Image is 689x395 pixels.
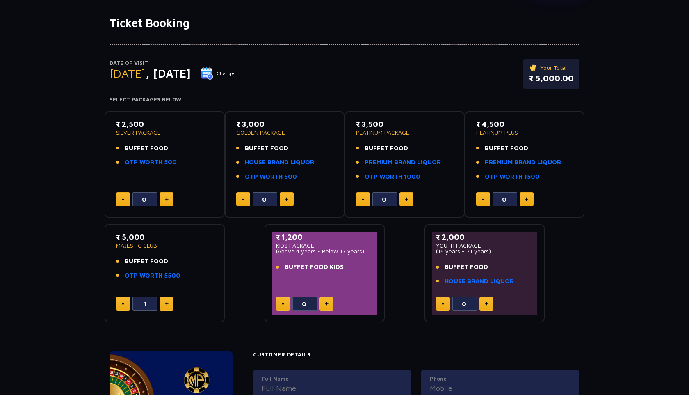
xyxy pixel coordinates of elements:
span: BUFFET FOOD KIDS [285,262,344,272]
p: YOUTH PACKAGE [436,243,533,248]
label: Phone [430,375,571,383]
p: ₹ 4,500 [476,119,573,130]
p: MAJESTIC CLUB [116,243,213,248]
a: OTP WORTH 500 [125,158,177,167]
a: PREMIUM BRAND LIQUOR [365,158,441,167]
img: minus [122,303,124,305]
img: minus [442,303,444,305]
img: plus [405,197,408,201]
a: HOUSE BRAND LIQUOR [445,277,514,286]
label: Full Name [262,375,403,383]
p: ₹ 3,000 [236,119,333,130]
button: Change [201,67,235,80]
p: GOLDEN PACKAGE [236,130,333,135]
p: PLATINUM PACKAGE [356,130,453,135]
img: minus [282,303,284,305]
img: plus [285,197,288,201]
span: BUFFET FOOD [485,144,528,153]
span: BUFFET FOOD [365,144,408,153]
img: plus [485,302,488,306]
a: HOUSE BRAND LIQUOR [245,158,314,167]
a: OTP WORTH 500 [245,172,297,181]
span: , [DATE] [146,67,191,80]
p: SILVER PACKAGE [116,130,213,135]
h1: Ticket Booking [110,16,579,30]
p: ₹ 1,200 [276,232,373,243]
p: ₹ 2,000 [436,232,533,243]
p: PLATINUM PLUS [476,130,573,135]
p: ₹ 2,500 [116,119,213,130]
a: PREMIUM BRAND LIQUOR [485,158,561,167]
p: ₹ 5,000.00 [529,72,574,85]
img: minus [242,199,244,200]
p: (Above 4 years - Below 17 years) [276,248,373,254]
a: OTP WORTH 1000 [365,172,420,181]
span: BUFFET FOOD [445,262,488,272]
span: BUFFET FOOD [125,257,168,266]
img: minus [122,199,124,200]
img: ticket [529,63,538,72]
p: ₹ 3,500 [356,119,453,130]
input: Full Name [262,383,403,394]
p: ₹ 5,000 [116,232,213,243]
span: BUFFET FOOD [125,144,168,153]
p: KIDS PACKAGE [276,243,373,248]
img: plus [325,302,329,306]
a: OTP WORTH 5500 [125,271,180,280]
a: OTP WORTH 1500 [485,172,540,181]
input: Mobile [430,383,571,394]
h4: Select Packages Below [110,96,579,103]
img: plus [165,302,169,306]
span: [DATE] [110,67,146,80]
img: minus [482,199,484,200]
img: plus [525,197,528,201]
img: minus [362,199,364,200]
span: BUFFET FOOD [245,144,288,153]
p: Date of Visit [110,59,235,67]
p: Your Total [529,63,574,72]
h4: Customer Details [253,351,579,358]
p: (18 years - 21 years) [436,248,533,254]
img: plus [165,197,169,201]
